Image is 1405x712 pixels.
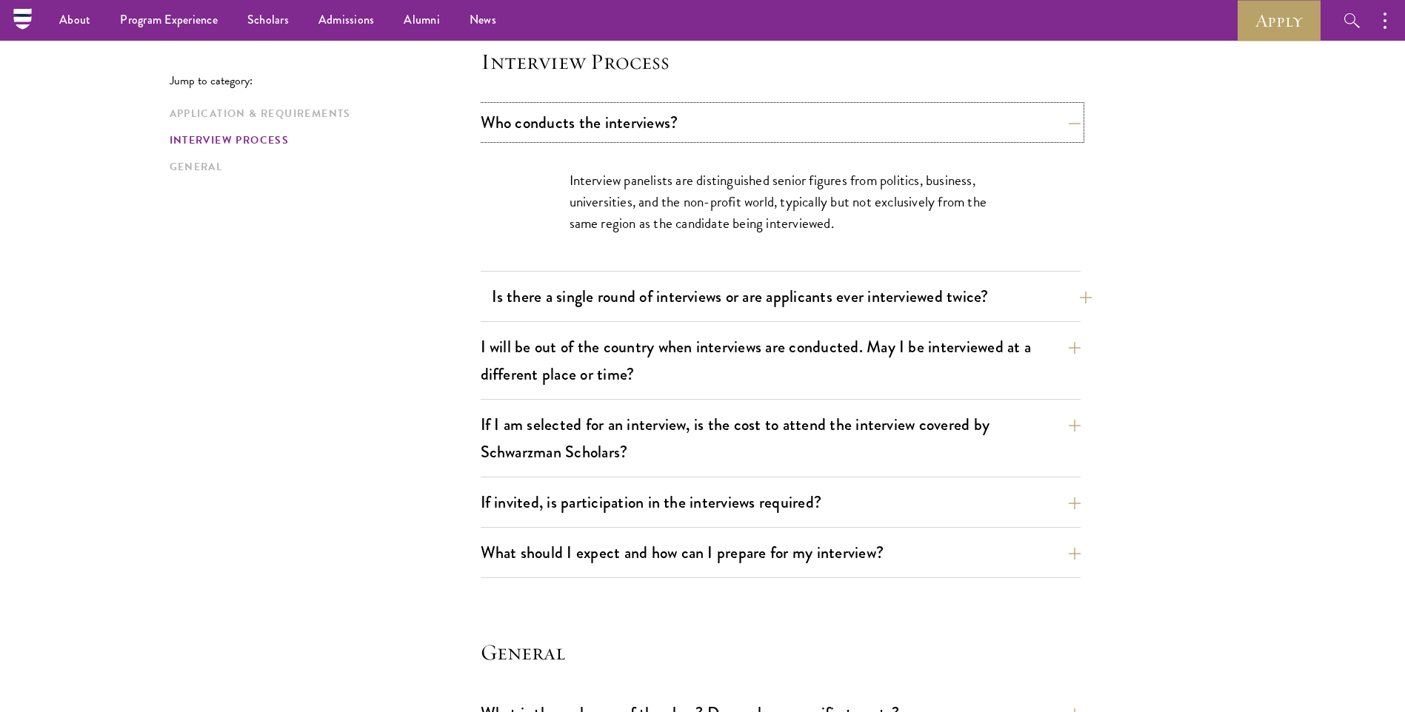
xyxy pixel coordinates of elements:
button: If invited, is participation in the interviews required? [481,486,1081,519]
h4: General [481,637,1081,667]
button: What should I expect and how can I prepare for my interview? [481,536,1081,569]
button: Is there a single round of interviews or are applicants ever interviewed twice? [492,280,1092,313]
a: General [170,159,472,175]
a: Application & Requirements [170,106,472,121]
p: Jump to category: [170,74,481,87]
h4: Interview Process [481,47,1081,76]
p: Interview panelists are distinguished senior figures from politics, business, universities, and t... [570,169,992,234]
button: I will be out of the country when interviews are conducted. May I be interviewed at a different p... [481,330,1081,391]
button: Who conducts the interviews? [481,106,1081,139]
button: If I am selected for an interview, is the cost to attend the interview covered by Schwarzman Scho... [481,408,1081,468]
a: Interview Process [170,132,472,148]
